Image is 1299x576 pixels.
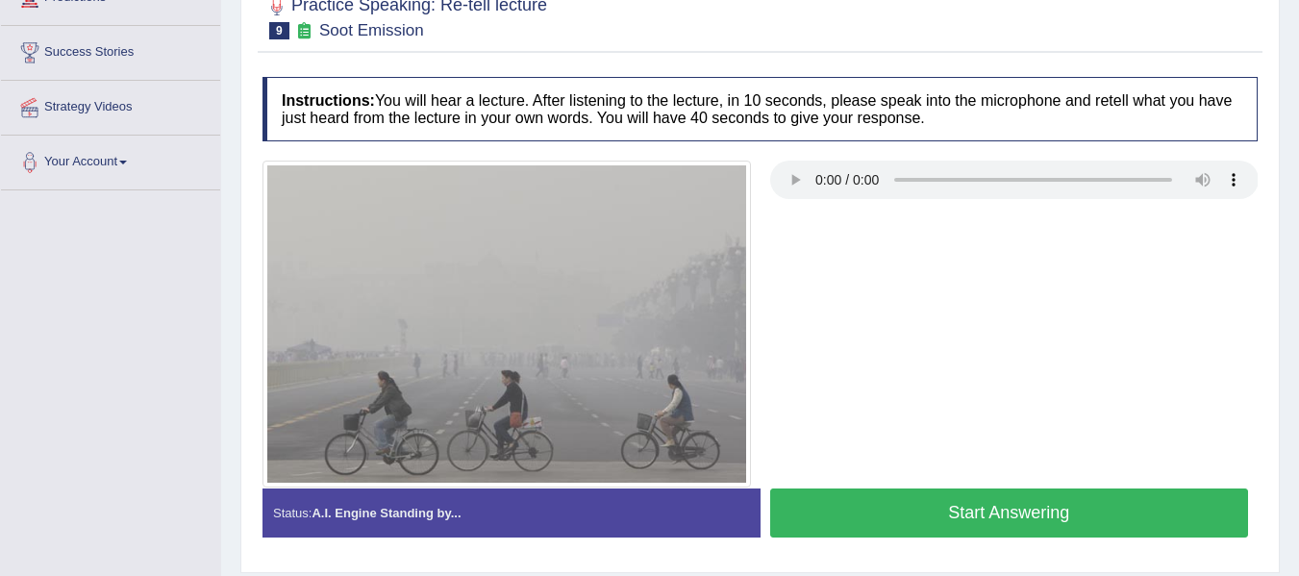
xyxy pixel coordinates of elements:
a: Success Stories [1,26,220,74]
div: Status: [262,488,761,538]
small: Soot Emission [319,21,424,39]
a: Your Account [1,136,220,184]
small: Exam occurring question [294,22,314,40]
strong: A.I. Engine Standing by... [312,506,461,520]
b: Instructions: [282,92,375,109]
span: 9 [269,22,289,39]
button: Start Answering [770,488,1249,538]
a: Strategy Videos [1,81,220,129]
h4: You will hear a lecture. After listening to the lecture, in 10 seconds, please speak into the mic... [262,77,1258,141]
